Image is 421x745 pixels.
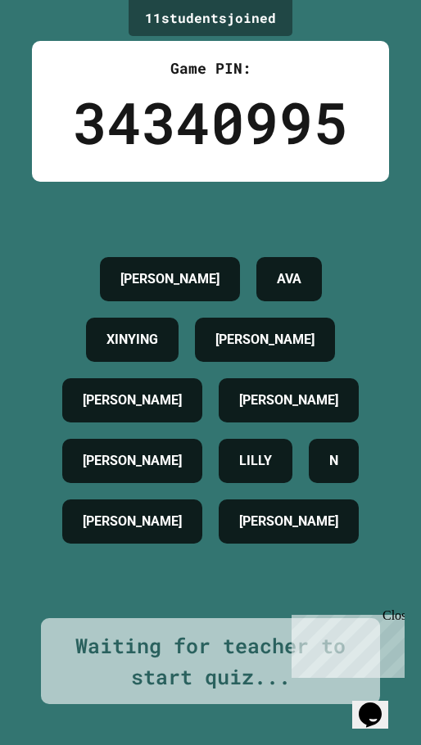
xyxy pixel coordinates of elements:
[239,391,338,410] h4: [PERSON_NAME]
[329,451,338,471] h4: N
[83,391,182,410] h4: [PERSON_NAME]
[61,630,360,692] div: Waiting for teacher to start quiz...
[73,57,348,79] div: Game PIN:
[83,451,182,471] h4: [PERSON_NAME]
[239,512,338,531] h4: [PERSON_NAME]
[83,512,182,531] h4: [PERSON_NAME]
[352,680,405,729] iframe: chat widget
[239,451,272,471] h4: LILLY
[277,269,301,289] h4: AVA
[215,330,315,350] h4: [PERSON_NAME]
[7,7,113,104] div: Chat with us now!Close
[285,608,405,678] iframe: chat widget
[73,79,348,165] div: 34340995
[120,269,220,289] h4: [PERSON_NAME]
[106,330,158,350] h4: XINYING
